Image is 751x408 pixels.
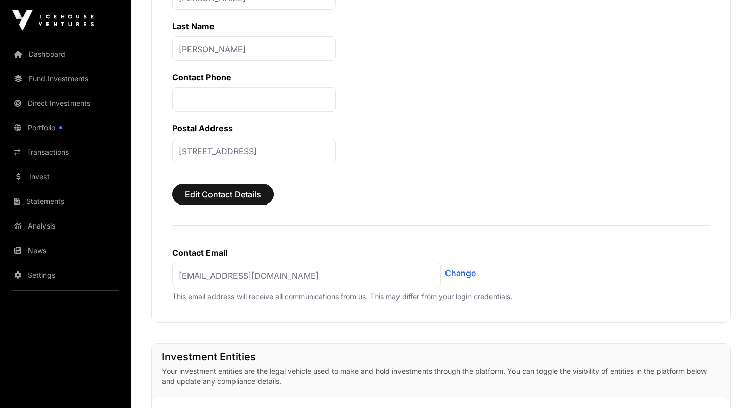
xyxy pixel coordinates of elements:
[12,10,94,31] img: Icehouse Ventures Logo
[162,350,720,364] h1: Investment Entities
[185,188,261,200] span: Edit Contact Details
[172,184,274,205] button: Edit Contact Details
[8,141,123,164] a: Transactions
[172,21,215,31] label: Last Name
[162,366,720,387] p: Your investment entities are the legal vehicle used to make and hold investments through the plat...
[8,264,123,286] a: Settings
[8,92,123,115] a: Direct Investments
[445,267,476,279] a: Change
[172,36,336,61] p: [PERSON_NAME]
[8,117,123,139] a: Portfolio
[172,139,336,163] p: [STREET_ADDRESS]
[172,291,710,302] p: This email address will receive all communications from us. This may differ from your login crede...
[8,239,123,262] a: News
[172,123,233,133] label: Postal Address
[8,166,123,188] a: Invest
[172,247,227,258] label: Contact Email
[8,43,123,65] a: Dashboard
[8,190,123,213] a: Statements
[172,72,231,82] label: Contact Phone
[700,359,751,408] iframe: Chat Widget
[8,215,123,237] a: Analysis
[172,263,441,287] p: [EMAIL_ADDRESS][DOMAIN_NAME]
[8,67,123,90] a: Fund Investments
